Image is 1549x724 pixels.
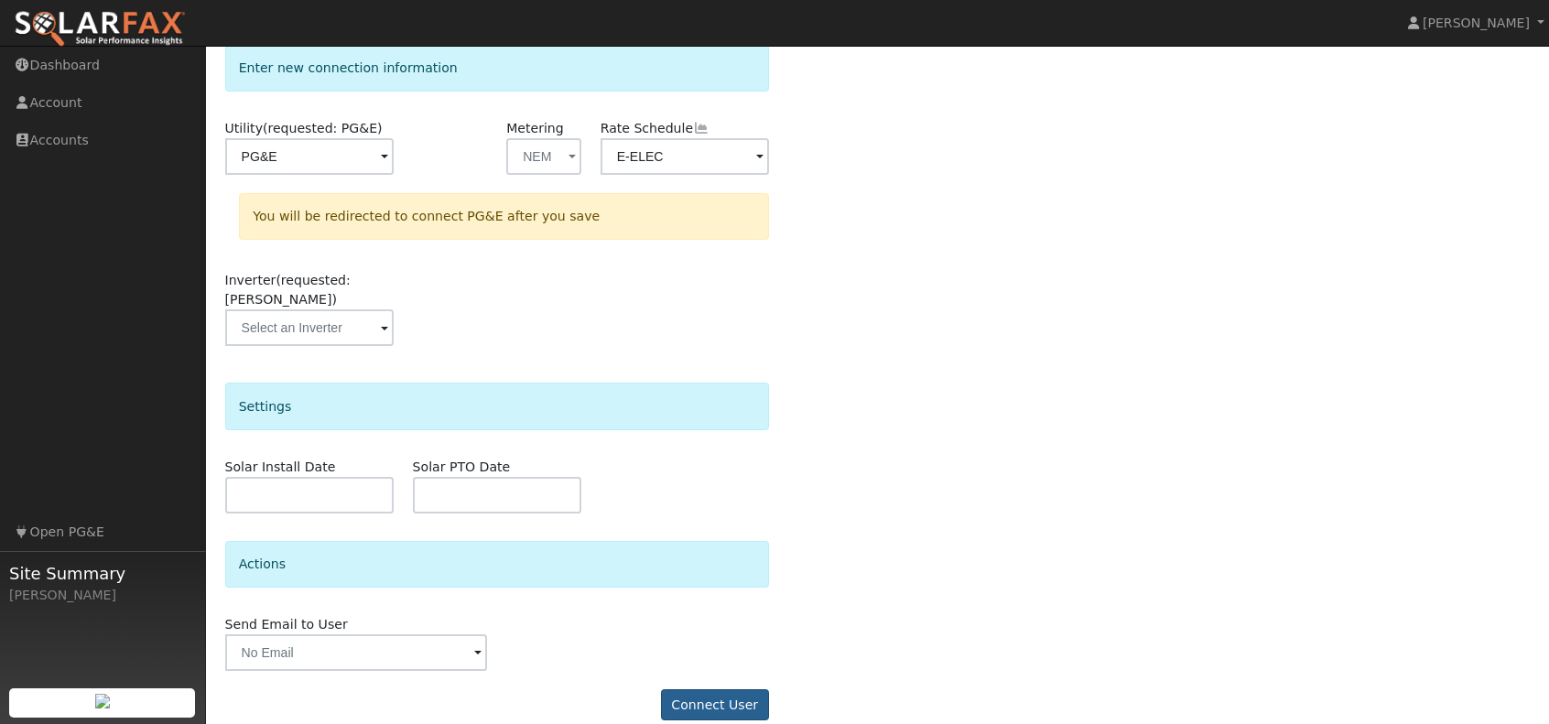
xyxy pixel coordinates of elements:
[506,138,580,175] button: NEM
[1423,16,1530,30] span: [PERSON_NAME]
[9,586,196,605] div: [PERSON_NAME]
[225,541,769,588] div: Actions
[225,615,348,634] label: Send Email to User
[239,193,769,240] div: You will be redirected to connect PG&E after you save
[225,273,351,307] span: (requested: [PERSON_NAME])
[95,694,110,708] img: retrieve
[225,119,383,138] label: Utility
[263,121,383,135] span: (requested: PG&E)
[225,383,769,429] div: Settings
[601,119,710,138] label: Rate Schedule
[9,561,196,586] span: Site Summary
[225,271,394,309] label: Inverter
[661,689,769,720] button: Connect User
[225,634,488,671] input: No Email
[225,45,769,92] div: Enter new connection information
[413,458,511,477] label: Solar PTO Date
[14,10,186,49] img: SolarFax
[506,119,564,138] label: Metering
[225,309,394,346] input: Select an Inverter
[225,458,336,477] label: Solar Install Date
[225,138,394,175] input: Select a Utility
